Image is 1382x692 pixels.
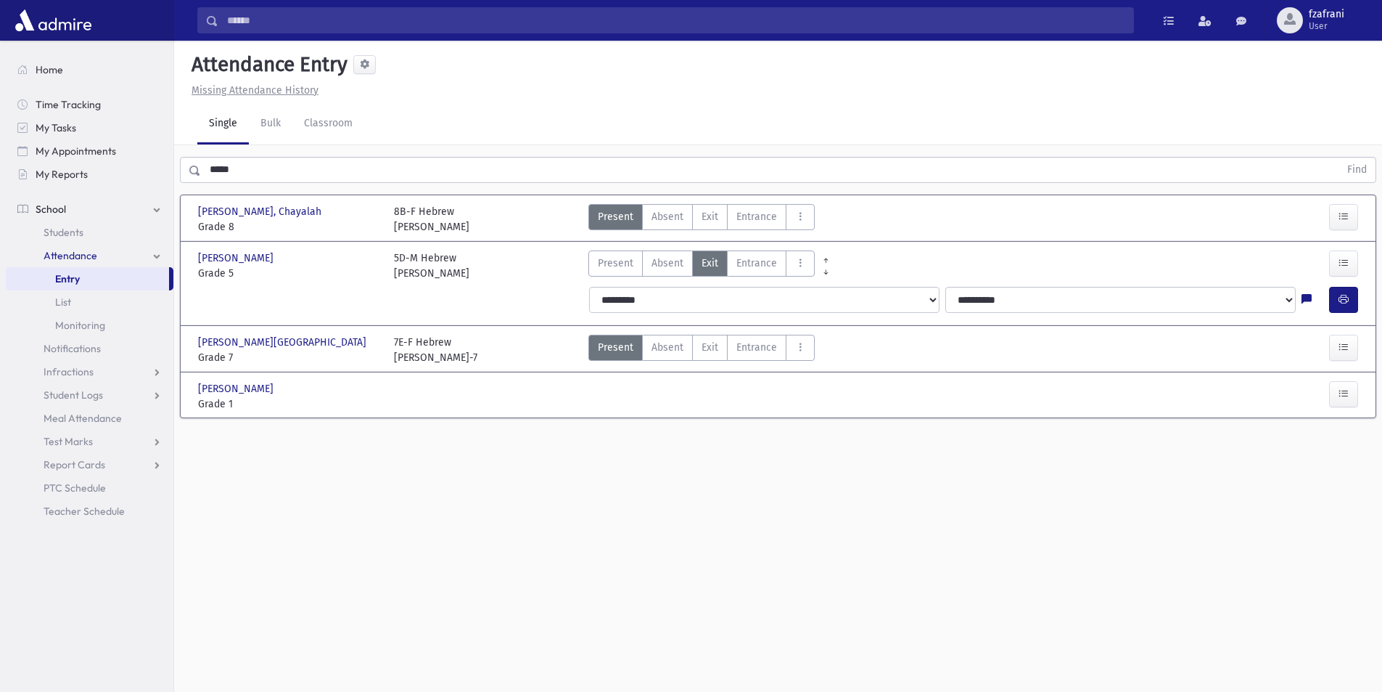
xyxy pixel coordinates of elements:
[44,226,83,239] span: Students
[588,251,815,281] div: AttTypes
[736,209,777,224] span: Entrance
[44,458,105,471] span: Report Cards
[6,290,173,314] a: List
[198,219,379,235] span: Grade 8
[44,435,93,448] span: Test Marks
[6,244,173,267] a: Attendance
[198,381,276,396] span: [PERSON_NAME]
[198,335,369,350] span: [PERSON_NAME][GEOGRAPHIC_DATA]
[44,342,101,355] span: Notifications
[6,221,173,244] a: Students
[651,340,683,355] span: Absent
[292,104,364,144] a: Classroom
[198,396,379,412] span: Grade 1
[55,272,80,285] span: Entry
[598,340,633,355] span: Present
[6,383,173,407] a: Student Logs
[36,144,116,158] span: My Appointments
[218,7,1133,33] input: Search
[702,209,718,224] span: Exit
[394,251,469,281] div: 5D-M Hebrew [PERSON_NAME]
[6,163,173,186] a: My Reports
[6,139,173,163] a: My Appointments
[394,335,477,365] div: 7E-F Hebrew [PERSON_NAME]-7
[736,256,777,271] span: Entrance
[702,340,718,355] span: Exit
[6,500,173,523] a: Teacher Schedule
[6,407,173,430] a: Meal Attendance
[197,104,249,144] a: Single
[198,204,324,219] span: [PERSON_NAME], Chayalah
[1309,20,1344,32] span: User
[198,266,379,281] span: Grade 5
[6,314,173,337] a: Monitoring
[6,360,173,383] a: Infractions
[598,256,633,271] span: Present
[36,203,66,216] span: School
[1338,158,1375,182] button: Find
[6,453,173,476] a: Report Cards
[44,412,122,425] span: Meal Attendance
[736,340,777,355] span: Entrance
[192,84,318,97] u: Missing Attendance History
[588,335,815,365] div: AttTypes
[55,319,105,332] span: Monitoring
[598,209,633,224] span: Present
[186,52,347,77] h5: Attendance Entry
[6,58,173,81] a: Home
[394,204,469,235] div: 8B-F Hebrew [PERSON_NAME]
[6,430,173,453] a: Test Marks
[36,121,76,134] span: My Tasks
[12,6,95,35] img: AdmirePro
[702,256,718,271] span: Exit
[651,256,683,271] span: Absent
[44,388,103,402] span: Student Logs
[44,481,106,494] span: PTC Schedule
[249,104,292,144] a: Bulk
[651,209,683,224] span: Absent
[588,204,815,235] div: AttTypes
[36,168,88,181] span: My Reports
[6,93,173,116] a: Time Tracking
[1309,9,1344,20] span: fzafrani
[6,116,173,139] a: My Tasks
[198,251,276,266] span: [PERSON_NAME]
[44,505,125,518] span: Teacher Schedule
[6,476,173,500] a: PTC Schedule
[44,249,97,262] span: Attendance
[186,84,318,97] a: Missing Attendance History
[36,63,63,76] span: Home
[6,198,173,221] a: School
[55,296,71,309] span: List
[198,350,379,365] span: Grade 7
[6,337,173,360] a: Notifications
[6,267,169,290] a: Entry
[36,98,101,111] span: Time Tracking
[44,365,94,378] span: Infractions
